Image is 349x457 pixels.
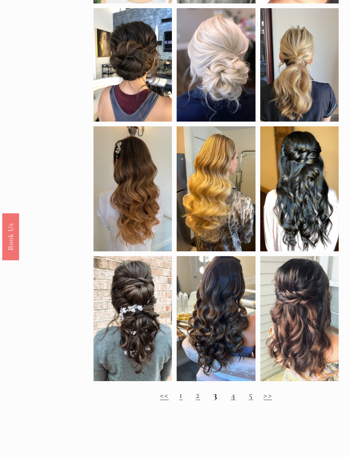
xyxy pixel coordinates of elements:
a: Book Us [2,213,19,260]
a: >> [263,390,272,401]
a: << [160,390,168,401]
strong: 3 [213,390,218,401]
a: 2 [196,390,200,401]
a: 4 [231,390,236,401]
a: 5 [249,390,253,401]
a: 1 [179,390,183,401]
